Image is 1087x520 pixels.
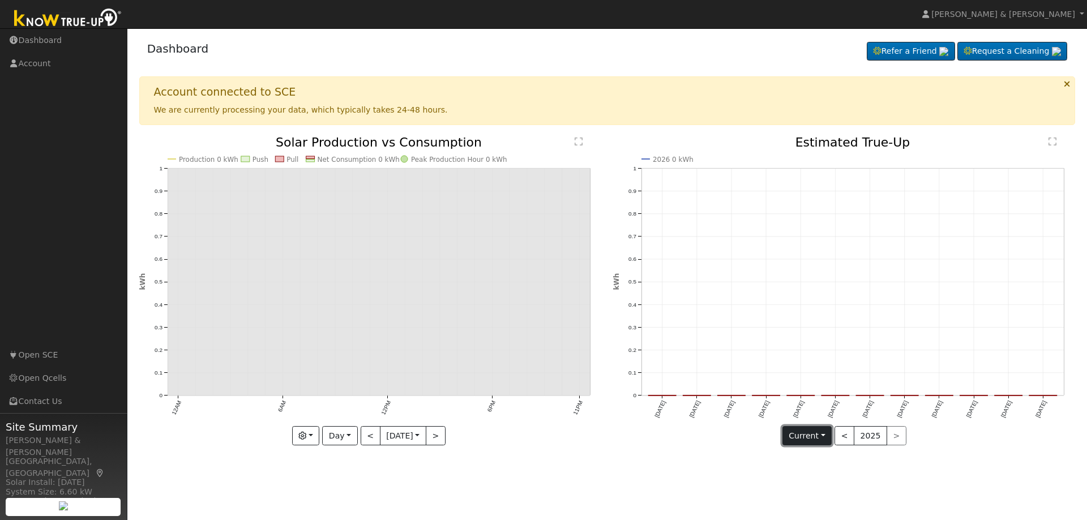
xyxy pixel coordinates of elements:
[792,399,805,418] text: [DATE]
[170,400,182,416] text: 12AM
[628,210,636,217] text: 0.8
[854,426,887,445] button: 2025
[6,495,121,507] div: Storage Size: 15.0 kWh
[867,42,955,61] a: Refer a Friend
[628,256,636,262] text: 0.6
[965,399,978,418] text: [DATE]
[6,486,121,498] div: System Size: 6.60 kW
[380,400,392,416] text: 12PM
[486,400,497,413] text: 6PM
[179,156,238,164] text: Production 0 kWh
[628,233,636,239] text: 0.7
[155,210,162,217] text: 0.8
[633,165,636,171] text: 1
[1049,137,1056,146] text: 
[155,347,162,353] text: 0.2
[159,392,162,398] text: 0
[6,476,121,488] div: Solar Install: [DATE]
[426,426,446,445] button: >
[613,273,620,290] text: kWh
[154,105,448,114] span: We are currently processing your data, which typically takes 24-48 hours.
[411,156,507,164] text: Peak Production Hour 0 kWh
[628,188,636,194] text: 0.9
[317,156,399,164] text: Net Consumption 0 kWh
[322,426,357,445] button: Day
[276,400,287,413] text: 6AM
[95,469,105,478] a: Map
[628,347,636,353] text: 0.2
[1034,399,1047,418] text: [DATE]
[572,400,584,416] text: 11PM
[159,165,162,171] text: 1
[155,369,162,376] text: 0.1
[1000,399,1013,418] text: [DATE]
[931,399,944,418] text: [DATE]
[628,279,636,285] text: 0.5
[896,399,909,418] text: [DATE]
[155,233,162,239] text: 0.7
[939,47,948,56] img: retrieve
[155,279,162,285] text: 0.5
[628,302,636,308] text: 0.4
[59,501,68,510] img: retrieve
[6,435,121,458] div: [PERSON_NAME] & [PERSON_NAME]
[575,137,583,146] text: 
[286,156,298,164] text: Pull
[155,188,162,194] text: 0.9
[633,392,636,398] text: 0
[276,135,482,149] text: Solar Production vs Consumption
[154,85,296,98] h1: Account connected to SCE
[6,455,121,479] div: [GEOGRAPHIC_DATA], [GEOGRAPHIC_DATA]
[653,399,666,418] text: [DATE]
[957,42,1067,61] a: Request a Cleaning
[361,426,380,445] button: <
[782,426,832,445] button: Current
[795,135,910,149] text: Estimated True-Up
[155,256,162,262] text: 0.6
[8,6,127,32] img: Know True-Up
[931,10,1075,19] span: [PERSON_NAME] & [PERSON_NAME]
[653,156,694,164] text: 2026 0 kWh
[628,324,636,330] text: 0.3
[252,156,268,164] text: Push
[862,399,875,418] text: [DATE]
[155,302,162,308] text: 0.4
[147,42,209,55] a: Dashboard
[834,426,854,445] button: <
[1052,47,1061,56] img: retrieve
[723,399,736,418] text: [DATE]
[380,426,426,445] button: [DATE]
[688,399,701,418] text: [DATE]
[628,369,636,376] text: 0.1
[6,419,121,435] span: Site Summary
[758,399,771,418] text: [DATE]
[139,273,147,290] text: kWh
[827,399,840,418] text: [DATE]
[155,324,162,330] text: 0.3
